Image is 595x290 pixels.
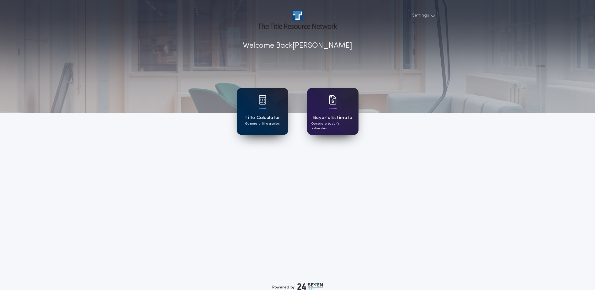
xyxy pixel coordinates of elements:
[245,121,279,126] p: Generate title quotes
[243,40,352,51] p: Welcome Back [PERSON_NAME]
[313,114,352,121] h1: Buyer's Estimate
[311,121,354,131] p: Generate buyer's estimates
[408,10,438,21] button: Settings
[259,95,266,105] img: card icon
[307,88,359,135] a: card iconBuyer's EstimateGenerate buyer's estimates
[237,88,288,135] a: card iconTitle CalculatorGenerate title quotes
[329,95,337,105] img: card icon
[244,114,280,121] h1: Title Calculator
[258,10,337,29] img: account-logo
